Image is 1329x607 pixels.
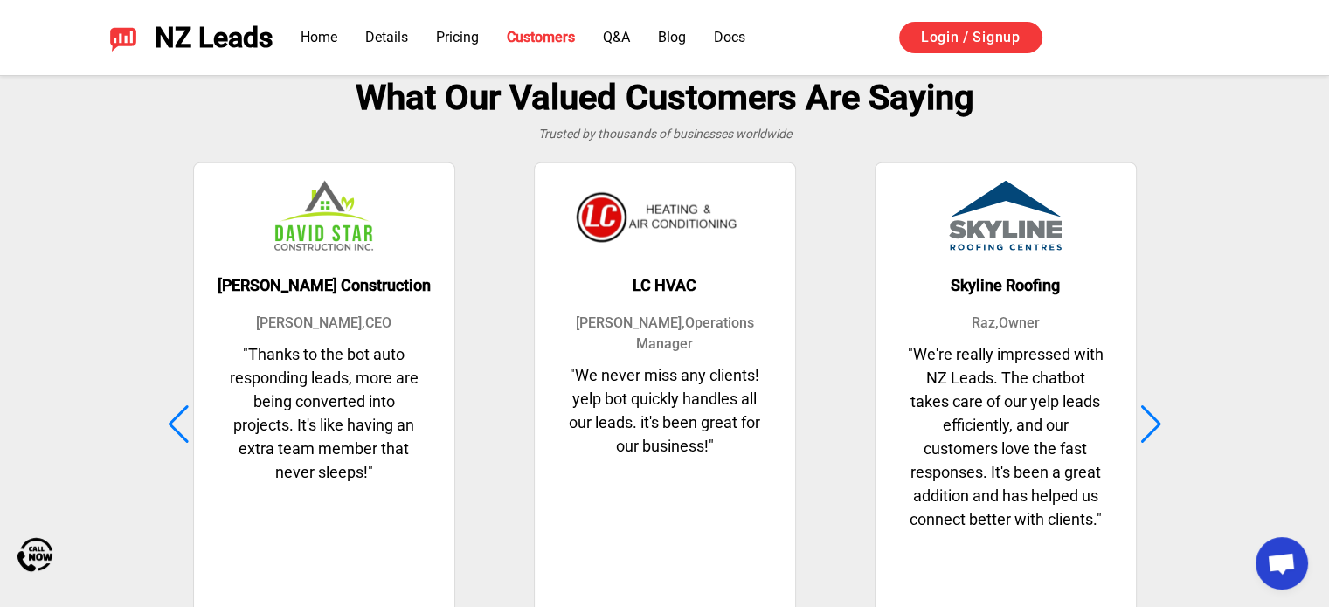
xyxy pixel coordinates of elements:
a: Home [301,29,337,45]
img: David Star Construction [274,181,374,251]
a: Customers [507,29,575,45]
a: Open chat [1256,537,1308,590]
div: Trusted by thousands of businesses worldwide [95,125,1235,143]
img: NZ Leads logo [109,24,137,52]
p: [PERSON_NAME] , Operations Manager [552,313,778,355]
span: NZ Leads [155,22,273,54]
h3: Skyline Roofing [951,277,1060,295]
a: Blog [658,29,686,45]
a: Docs [714,29,745,45]
p: [PERSON_NAME] , CEO [256,313,391,334]
h2: What Our Valued Customers Are Saying [95,78,1235,118]
a: Login / Signup [899,22,1042,53]
h3: [PERSON_NAME] Construction [218,277,431,295]
img: Call Now [17,537,52,572]
h3: LC HVAC [633,277,696,295]
iframe: Botón de Acceder con Google [1060,19,1243,58]
img: Skyline Roofing [949,181,1061,251]
a: Details [365,29,408,45]
img: LC HVAC [567,181,763,251]
a: Pricing [436,29,479,45]
p: Raz , Owner [972,313,1040,334]
a: Q&A [603,29,630,45]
